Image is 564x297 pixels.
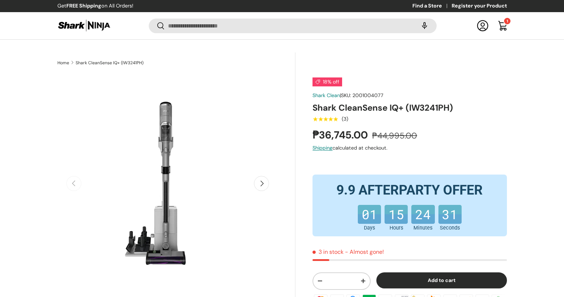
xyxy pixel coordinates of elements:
a: Shipping [313,145,332,151]
div: (3) [342,116,348,122]
div: 5.0 out of 5.0 stars [313,116,338,122]
span: 2001004077 [352,92,383,99]
span: 18% off [313,77,342,86]
span: SKU: [341,92,351,99]
b: 01 [358,205,381,215]
a: Shark CleanSense IQ+ (IW3241PH) [76,61,143,65]
b: 15 [385,205,408,215]
s: ₱44,995.00 [372,130,417,141]
button: Add to cart [376,272,507,288]
a: Shark Clean [313,92,340,99]
img: Shark Ninja Philippines [57,19,111,32]
a: Home [57,61,69,65]
span: | [340,92,383,99]
nav: Breadcrumbs [57,60,296,66]
span: 1 [507,19,508,24]
div: calculated at checkout. [313,144,507,152]
span: ★★★★★ [313,116,338,123]
speech-search-button: Search by voice [413,18,436,34]
a: Find a Store [412,2,452,10]
p: Get on All Orders! [57,2,133,10]
b: 31 [438,205,462,215]
a: Register your Product [452,2,507,10]
b: 24 [411,205,435,215]
strong: ₱36,745.00 [313,128,370,142]
strong: FREE Shipping [66,2,101,9]
p: - Almost gone! [345,248,384,256]
span: 3 in stock [313,248,344,256]
h1: Shark CleanSense IQ+ (IW3241PH) [313,102,507,113]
